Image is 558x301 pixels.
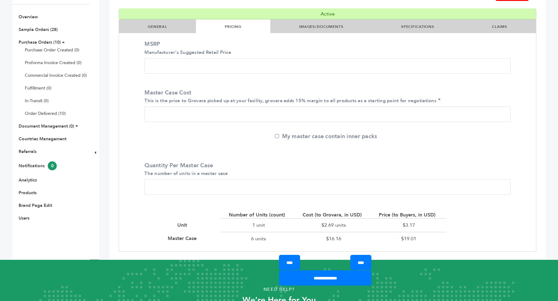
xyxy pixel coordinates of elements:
span: 0 [48,161,57,170]
a: Analytics [19,177,37,183]
a: Overview [19,14,38,20]
a: Users [19,215,29,221]
label: Master Case Cost [144,89,507,104]
p: Need Help? [28,285,530,294]
div: Master Case [168,235,200,242]
a: Countries Management [19,136,66,142]
a: Order Delivered (10) [25,111,66,116]
div: Price (to Buyers, in USD) [379,212,439,218]
a: IMAGES/DOCUMENTS [299,24,343,29]
a: Fulfillment (0) [25,85,51,91]
a: Purchase Order Created (0) [25,47,79,53]
a: Document Management (0) [19,123,74,129]
div: 6 units [221,232,296,245]
label: Quantity Per Master Case [144,162,507,177]
a: Referrals [19,149,37,155]
a: PRICING [225,24,241,29]
a: SPECIFICATIONS [401,24,434,29]
small: The number of units in a master case [144,170,228,177]
a: Products [19,190,37,196]
div: Active [119,9,536,19]
div: Unit [177,222,190,229]
div: Number of Units (count) [229,212,288,218]
a: Purchase Orders (10) [19,39,61,45]
div: $19.01 [371,232,446,245]
a: Sample Orders (28) [19,27,58,33]
input: My master case contain inner packs [275,134,279,138]
a: CLAIMS [492,24,507,29]
label: My master case contain inner packs [275,133,377,140]
div: 1 unit [221,218,296,232]
a: GENERAL [148,24,167,29]
div: $2.69 units [296,218,371,232]
label: MSRP [144,40,507,56]
div: $3.17 [371,218,446,232]
a: Notifications0 [19,163,57,169]
div: Cost (to Grovara, in USD) [303,212,365,218]
a: Brand Page Edit [19,203,52,208]
a: In-Transit (0) [25,98,49,104]
a: Commercial Invoice Created (0) [25,72,87,78]
div: $16.16 [296,232,371,245]
small: This is the price to Grovara picked up at your facility, grovara adds 15% margin to all products ... [144,98,436,104]
small: Manufacturer's Suggested Retail Price [144,49,231,55]
a: Proforma Invoice Created (0) [25,60,82,66]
